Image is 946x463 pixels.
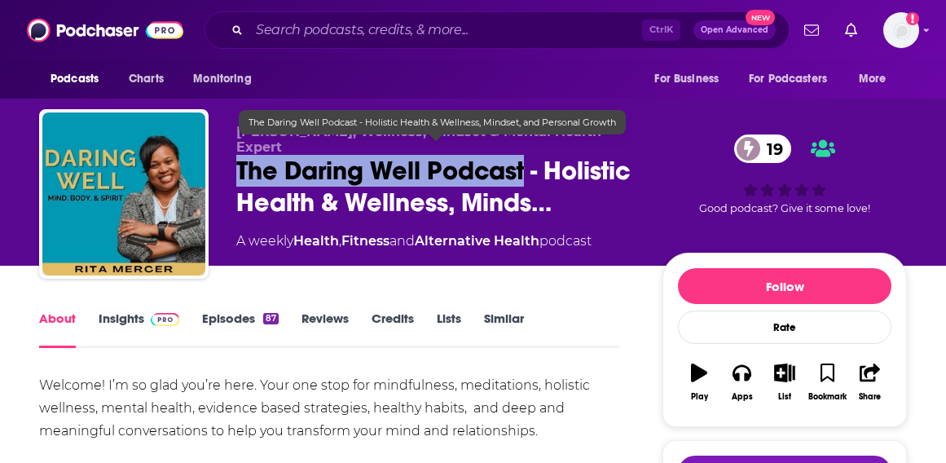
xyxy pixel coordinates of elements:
[662,124,907,225] div: 19Good podcast? Give it some love!
[701,26,768,34] span: Open Advanced
[42,112,205,276] img: The Daring Well Podcast - Holistic Health & Wellness, Mindset, and Personal Growth
[693,20,776,40] button: Open AdvancedNew
[746,10,775,25] span: New
[236,124,601,155] span: [PERSON_NAME], Wellness, Mindset & Mental Health Expert
[389,233,415,249] span: and
[678,311,891,344] div: Rate
[720,353,763,412] button: Apps
[691,392,708,402] div: Play
[372,311,414,348] a: Credits
[193,68,251,90] span: Monitoring
[339,233,341,249] span: ,
[236,231,592,251] div: A weekly podcast
[763,353,806,412] button: List
[798,16,825,44] a: Show notifications dropdown
[734,134,791,163] a: 19
[847,64,907,95] button: open menu
[883,12,919,48] button: Show profile menu
[642,20,680,41] span: Ctrl K
[39,64,120,95] button: open menu
[654,68,719,90] span: For Business
[484,311,524,348] a: Similar
[732,392,753,402] div: Apps
[27,15,183,46] img: Podchaser - Follow, Share and Rate Podcasts
[883,12,919,48] span: Logged in as angelabellBL2024
[263,313,279,324] div: 87
[202,311,279,348] a: Episodes87
[906,12,919,25] svg: Add a profile image
[838,16,864,44] a: Show notifications dropdown
[415,233,539,249] a: Alternative Health
[182,64,272,95] button: open menu
[99,311,179,348] a: InsightsPodchaser Pro
[849,353,891,412] button: Share
[808,392,847,402] div: Bookmark
[129,68,164,90] span: Charts
[749,68,827,90] span: For Podcasters
[699,202,870,214] span: Good podcast? Give it some love!
[859,68,887,90] span: More
[301,311,349,348] a: Reviews
[39,311,76,348] a: About
[437,311,461,348] a: Lists
[750,134,791,163] span: 19
[738,64,851,95] button: open menu
[643,64,739,95] button: open menu
[883,12,919,48] img: User Profile
[151,313,179,326] img: Podchaser Pro
[341,233,389,249] a: Fitness
[205,11,790,49] div: Search podcasts, credits, & more...
[249,17,642,43] input: Search podcasts, credits, & more...
[293,233,339,249] a: Health
[118,64,174,95] a: Charts
[51,68,99,90] span: Podcasts
[678,268,891,304] button: Follow
[778,392,791,402] div: List
[806,353,848,412] button: Bookmark
[678,353,720,412] button: Play
[239,110,626,134] div: The Daring Well Podcast - Holistic Health & Wellness, Mindset, and Personal Growth
[859,392,881,402] div: Share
